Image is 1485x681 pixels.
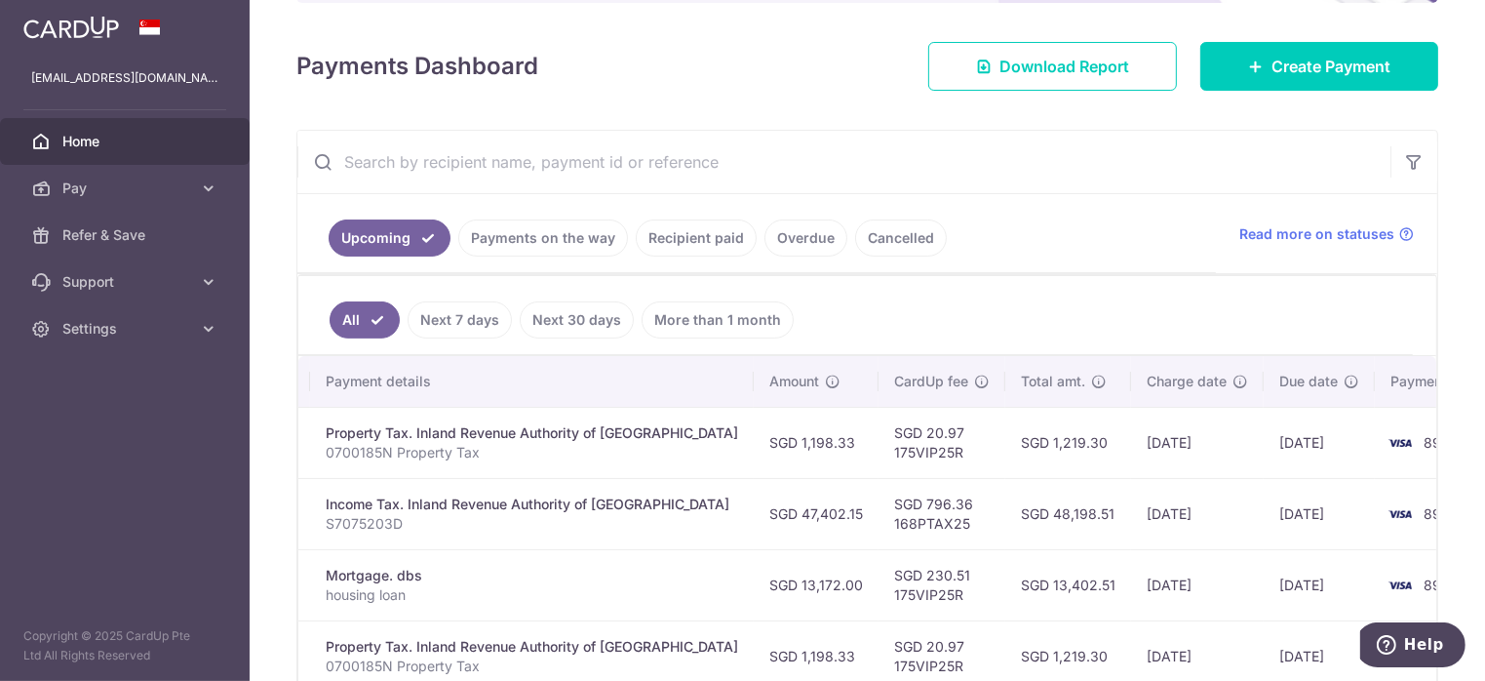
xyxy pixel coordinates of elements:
td: SGD 13,172.00 [754,549,879,621]
td: SGD 13,402.51 [1005,549,1131,621]
a: Create Payment [1200,42,1438,91]
td: [DATE] [1264,407,1375,478]
td: SGD 230.51 175VIP25R [879,549,1005,621]
span: Due date [1279,372,1338,391]
span: Total amt. [1021,372,1085,391]
span: Amount [769,372,819,391]
p: 0700185N Property Tax [326,443,738,462]
span: Refer & Save [62,225,191,245]
td: SGD 48,198.51 [1005,478,1131,549]
a: Upcoming [329,220,450,257]
p: housing loan [326,585,738,605]
span: Home [62,132,191,151]
a: Recipient paid [636,220,757,257]
p: [EMAIL_ADDRESS][DOMAIN_NAME] [31,68,218,88]
a: Cancelled [855,220,947,257]
span: Download Report [999,55,1129,78]
a: Next 7 days [408,301,512,339]
a: Overdue [764,220,847,257]
div: Property Tax. Inland Revenue Authority of [GEOGRAPHIC_DATA] [326,637,738,657]
span: 8953 [1424,434,1458,451]
td: [DATE] [1131,549,1264,621]
span: Charge date [1147,372,1227,391]
a: All [330,301,400,339]
img: Bank Card [1381,431,1420,455]
p: S7075203D [326,514,738,534]
img: CardUp [23,16,119,39]
a: Next 30 days [520,301,634,339]
div: Income Tax. Inland Revenue Authority of [GEOGRAPHIC_DATA] [326,495,738,514]
img: Bank Card [1381,502,1420,526]
td: SGD 1,198.33 [754,407,879,478]
span: Settings [62,319,191,339]
td: [DATE] [1264,478,1375,549]
span: Pay [62,179,191,198]
td: SGD 1,219.30 [1005,407,1131,478]
img: Bank Card [1381,574,1420,597]
input: Search by recipient name, payment id or reference [297,131,1390,193]
td: SGD 796.36 168PTAX25 [879,478,1005,549]
span: 8953 [1424,577,1458,593]
a: More than 1 month [642,301,794,339]
span: CardUp fee [894,372,968,391]
span: Support [62,272,191,292]
td: SGD 20.97 175VIP25R [879,407,1005,478]
div: Mortgage. dbs [326,566,738,585]
iframe: Opens a widget where you can find more information [1360,622,1465,671]
h4: Payments Dashboard [296,49,538,84]
p: 0700185N Property Tax [326,657,738,676]
span: Read more on statuses [1239,224,1394,244]
a: Payments on the way [458,220,628,257]
td: [DATE] [1264,549,1375,621]
td: [DATE] [1131,407,1264,478]
span: Create Payment [1271,55,1390,78]
a: Read more on statuses [1239,224,1414,244]
th: Payment details [310,356,754,407]
a: Download Report [928,42,1177,91]
div: Property Tax. Inland Revenue Authority of [GEOGRAPHIC_DATA] [326,423,738,443]
td: SGD 47,402.15 [754,478,879,549]
span: 8953 [1424,505,1458,522]
td: [DATE] [1131,478,1264,549]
